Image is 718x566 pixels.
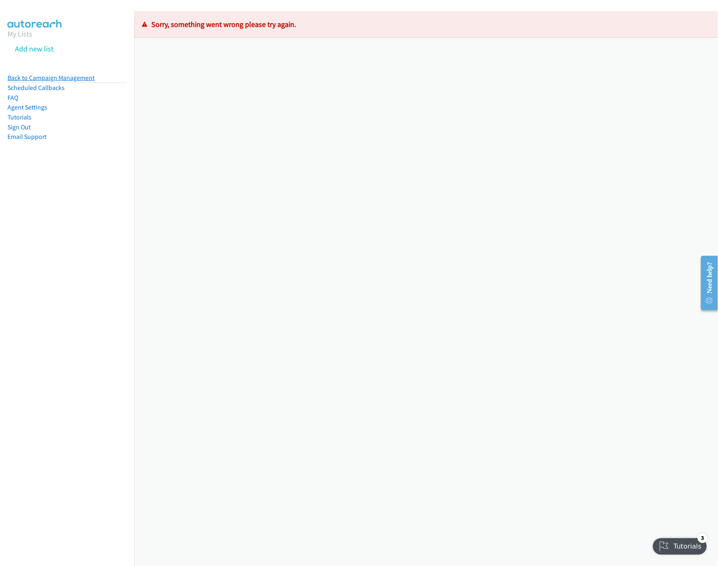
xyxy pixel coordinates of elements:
a: Back to Campaign Management [7,74,95,82]
a: FAQ [7,94,18,102]
a: Tutorials [7,113,32,121]
a: Scheduled Callbacks [7,84,65,92]
a: Sign Out [7,123,31,131]
a: Email Support [7,133,46,141]
a: My Lists [7,29,32,39]
a: Agent Settings [7,103,47,111]
p: Sorry, something went wrong please try again. [142,19,711,30]
iframe: Resource Center [694,250,718,316]
a: Add new list [15,44,53,53]
iframe: Checklist [648,530,712,560]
